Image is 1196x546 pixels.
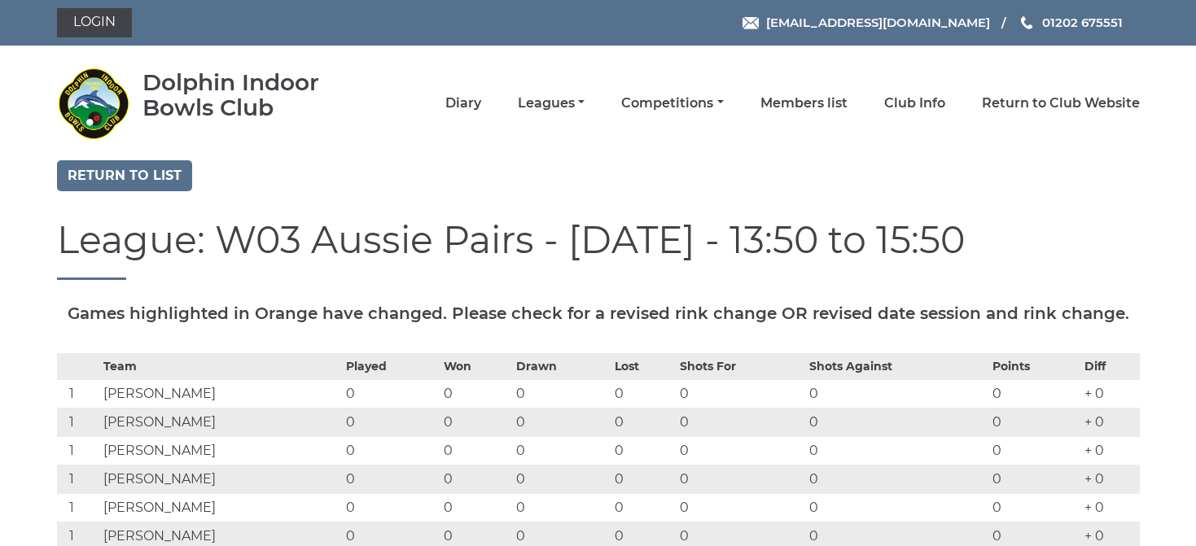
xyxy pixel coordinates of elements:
[512,436,611,465] td: 0
[512,379,611,408] td: 0
[440,436,512,465] td: 0
[440,379,512,408] td: 0
[611,465,676,493] td: 0
[805,379,988,408] td: 0
[99,379,342,408] td: [PERSON_NAME]
[440,408,512,436] td: 0
[805,436,988,465] td: 0
[342,436,440,465] td: 0
[611,353,676,379] th: Lost
[1080,493,1140,522] td: + 0
[512,408,611,436] td: 0
[676,436,805,465] td: 0
[99,436,342,465] td: [PERSON_NAME]
[760,94,848,112] a: Members list
[988,436,1080,465] td: 0
[440,493,512,522] td: 0
[57,379,99,408] td: 1
[611,436,676,465] td: 0
[676,379,805,408] td: 0
[512,465,611,493] td: 0
[1042,15,1123,30] span: 01202 675551
[99,493,342,522] td: [PERSON_NAME]
[512,353,611,379] th: Drawn
[99,408,342,436] td: [PERSON_NAME]
[884,94,945,112] a: Club Info
[342,353,440,379] th: Played
[676,465,805,493] td: 0
[342,493,440,522] td: 0
[766,15,990,30] span: [EMAIL_ADDRESS][DOMAIN_NAME]
[57,465,99,493] td: 1
[57,67,130,140] img: Dolphin Indoor Bowls Club
[57,160,192,191] a: Return to list
[518,94,585,112] a: Leagues
[445,94,481,112] a: Diary
[99,353,342,379] th: Team
[57,220,1140,280] h1: League: W03 Aussie Pairs - [DATE] - 13:50 to 15:50
[57,493,99,522] td: 1
[805,408,988,436] td: 0
[1080,465,1140,493] td: + 0
[621,94,723,112] a: Competitions
[57,304,1140,322] h5: Games highlighted in Orange have changed. Please check for a revised rink change OR revised date ...
[57,8,132,37] a: Login
[982,94,1140,112] a: Return to Club Website
[1080,436,1140,465] td: + 0
[440,353,512,379] th: Won
[676,408,805,436] td: 0
[743,17,759,29] img: Email
[440,465,512,493] td: 0
[988,465,1080,493] td: 0
[1021,16,1032,29] img: Phone us
[988,493,1080,522] td: 0
[611,493,676,522] td: 0
[1019,13,1123,32] a: Phone us 01202 675551
[611,379,676,408] td: 0
[805,465,988,493] td: 0
[342,379,440,408] td: 0
[57,408,99,436] td: 1
[611,408,676,436] td: 0
[988,353,1080,379] th: Points
[342,465,440,493] td: 0
[676,493,805,522] td: 0
[743,13,990,32] a: Email [EMAIL_ADDRESS][DOMAIN_NAME]
[805,493,988,522] td: 0
[676,353,805,379] th: Shots For
[99,465,342,493] td: [PERSON_NAME]
[988,408,1080,436] td: 0
[988,379,1080,408] td: 0
[342,408,440,436] td: 0
[512,493,611,522] td: 0
[1080,379,1140,408] td: + 0
[1080,353,1140,379] th: Diff
[805,353,988,379] th: Shots Against
[142,70,366,120] div: Dolphin Indoor Bowls Club
[57,436,99,465] td: 1
[1080,408,1140,436] td: + 0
